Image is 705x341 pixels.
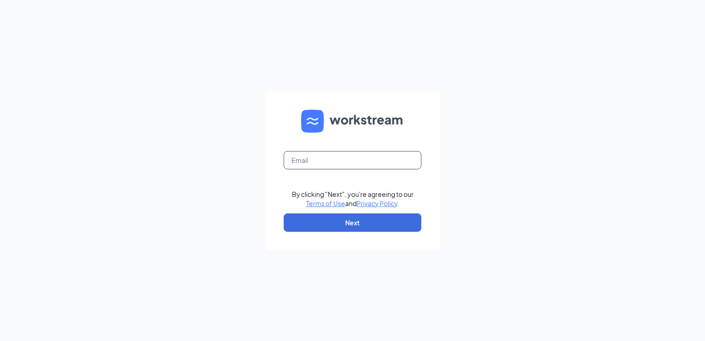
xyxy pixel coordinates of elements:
a: Privacy Policy [357,199,397,207]
img: WS logo and Workstream text [301,110,404,133]
input: Email [284,151,421,169]
div: By clicking "Next", you're agreeing to our and . [292,190,414,208]
button: Next [284,213,421,232]
a: Terms of Use [306,199,345,207]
